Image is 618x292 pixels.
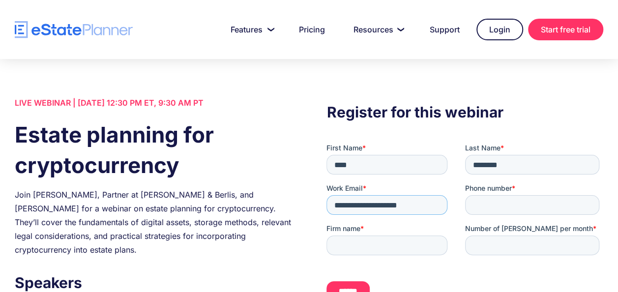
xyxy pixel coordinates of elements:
h3: Register for this webinar [326,101,603,123]
a: Features [219,20,282,39]
a: Support [418,20,471,39]
div: LIVE WEBINAR | [DATE] 12:30 PM ET, 9:30 AM PT [15,96,292,110]
div: Join [PERSON_NAME], Partner at [PERSON_NAME] & Berlis, and [PERSON_NAME] for a webinar on estate ... [15,188,292,257]
h1: Estate planning for cryptocurrency [15,119,292,180]
a: Pricing [287,20,337,39]
a: Start free trial [528,19,603,40]
a: Resources [342,20,413,39]
a: home [15,21,133,38]
a: Login [476,19,523,40]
